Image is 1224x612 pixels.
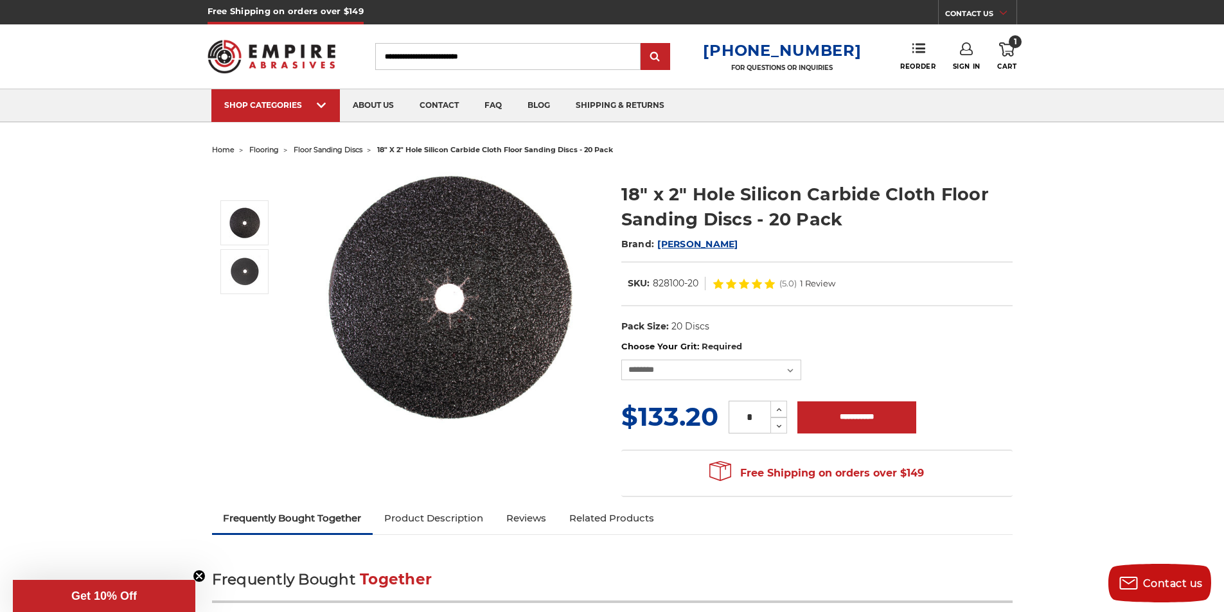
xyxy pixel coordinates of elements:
span: (5.0) [779,279,797,288]
a: CONTACT US [945,6,1016,24]
img: Empire Abrasives [208,31,336,82]
a: shipping & returns [563,89,677,122]
a: [PHONE_NUMBER] [703,41,861,60]
span: 18" x 2" hole silicon carbide cloth floor sanding discs - 20 pack [377,145,613,154]
label: Choose Your Grit: [621,340,1013,353]
p: FOR QUESTIONS OR INQUIRIES [703,64,861,72]
dt: SKU: [628,277,650,290]
a: faq [472,89,515,122]
span: Frequently Bought [212,570,355,588]
dt: Pack Size: [621,320,669,333]
span: 1 Review [800,279,835,288]
a: Reviews [495,504,558,532]
h1: 18" x 2" Hole Silicon Carbide Cloth Floor Sanding Discs - 20 Pack [621,182,1013,232]
a: floor sanding discs [294,145,362,154]
div: SHOP CATEGORIES [224,100,327,110]
a: [PERSON_NAME] [657,238,738,250]
small: Required [702,341,742,351]
a: Frequently Bought Together [212,504,373,532]
button: Contact us [1108,564,1211,602]
a: blog [515,89,563,122]
input: Submit [643,44,668,70]
a: contact [407,89,472,122]
img: Silicon Carbide 18" x 2" Cloth Floor Sanding Discs [229,207,261,239]
span: Brand: [621,238,655,250]
dd: 828100-20 [653,277,698,290]
img: Silicon Carbide 18" x 2" Cloth Floor Sanding Discs [322,168,579,425]
span: Sign In [953,62,980,71]
a: home [212,145,235,154]
span: 1 [1009,35,1022,48]
a: about us [340,89,407,122]
span: Free Shipping on orders over $149 [709,460,924,486]
span: Contact us [1143,577,1203,590]
span: Cart [997,62,1016,71]
a: Reorder [900,42,936,70]
span: $133.20 [621,401,718,432]
button: Close teaser [193,570,206,582]
dd: 20 Discs [671,320,709,333]
a: Related Products [558,504,666,532]
a: flooring [249,145,279,154]
img: Silicon Carbide 18" x 2" Floor Sanding Cloth Discs [229,256,261,288]
a: 1 Cart [997,42,1016,71]
div: Get 10% OffClose teaser [13,580,195,612]
a: Product Description [373,504,495,532]
span: Reorder [900,62,936,71]
span: Get 10% Off [71,590,137,602]
span: Together [360,570,432,588]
